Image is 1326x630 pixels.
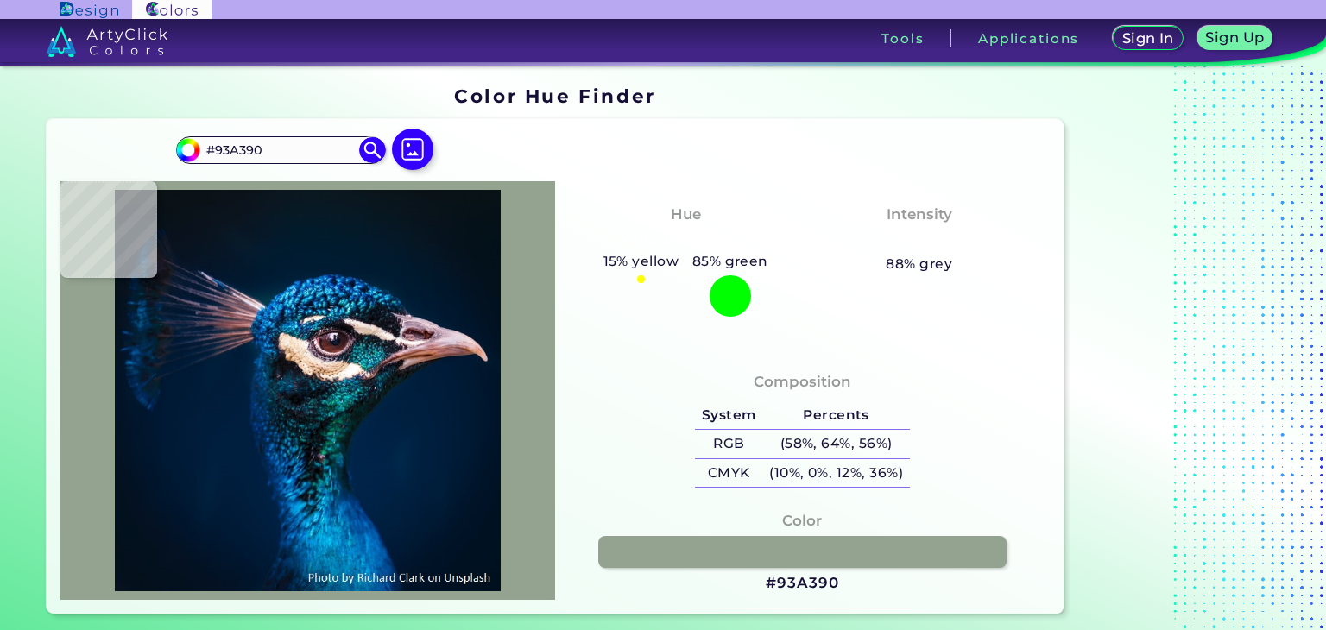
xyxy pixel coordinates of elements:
img: logo_artyclick_colors_white.svg [47,26,168,57]
h4: Intensity [887,202,952,227]
img: ArtyClick Design logo [60,2,118,18]
h5: CMYK [695,459,762,488]
h3: Pale [894,230,944,250]
img: img_pavlin.jpg [69,190,546,591]
h4: Hue [671,202,701,227]
h3: Tools [881,32,924,45]
input: type color.. [200,139,361,162]
h3: Applications [978,32,1079,45]
a: Sign In [1115,28,1180,50]
h5: 85% green [685,250,775,273]
h5: Sign In [1124,32,1171,45]
h5: Percents [762,401,909,430]
h5: 15% yellow [597,250,685,273]
h3: #93A390 [766,573,838,594]
h5: (58%, 64%, 56%) [762,430,909,458]
h5: (10%, 0%, 12%, 36%) [762,459,909,488]
img: icon picture [392,129,433,170]
h4: Color [782,508,822,533]
h1: Color Hue Finder [454,83,655,109]
h3: Yellowish Green [613,230,758,250]
h4: Composition [754,369,851,394]
h5: System [695,401,762,430]
a: Sign Up [1200,28,1269,50]
h5: RGB [695,430,762,458]
h5: 88% grey [886,253,952,275]
h5: Sign Up [1208,31,1262,44]
img: icon search [359,137,385,163]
